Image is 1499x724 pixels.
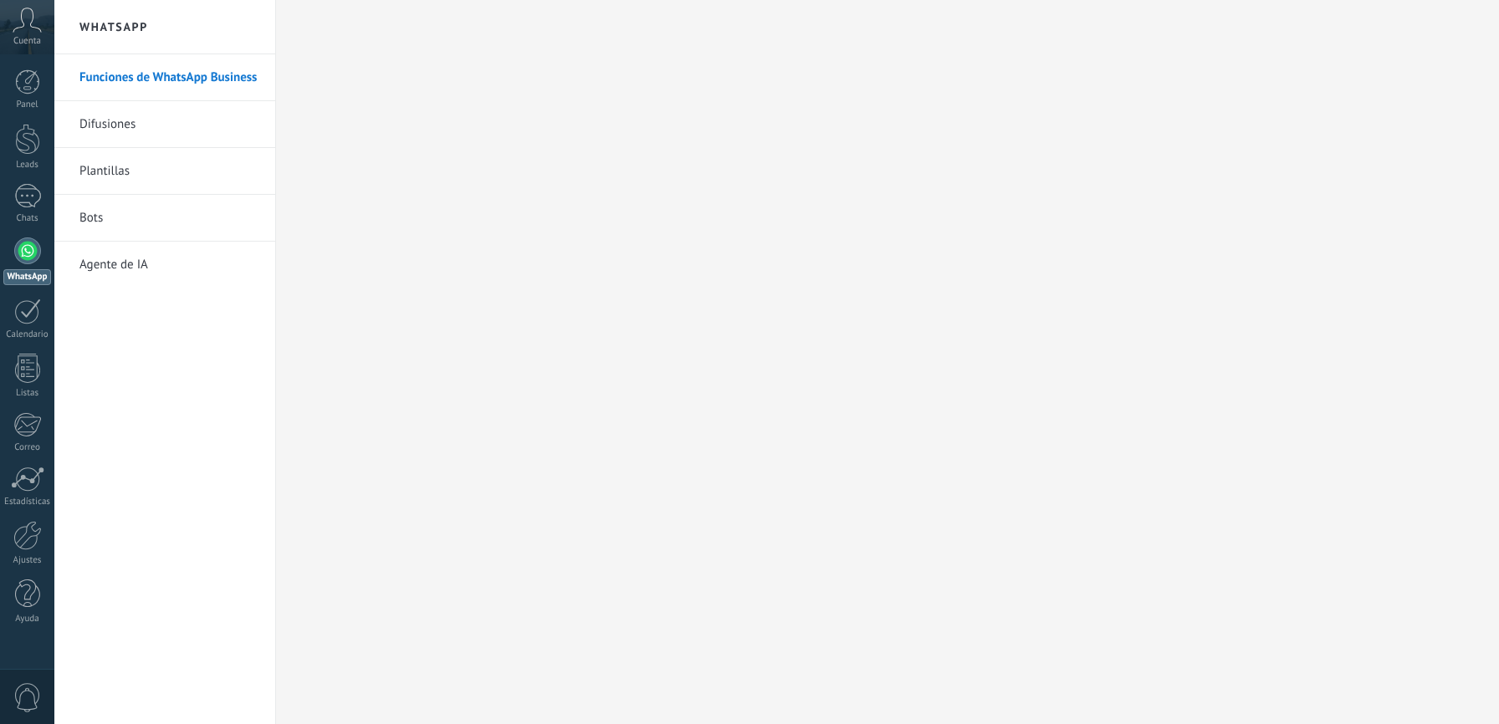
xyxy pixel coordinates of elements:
[79,242,258,288] a: Agente de IA
[3,213,52,224] div: Chats
[54,54,275,101] li: Funciones de WhatsApp Business
[54,242,275,288] li: Agente de IA
[3,388,52,399] div: Listas
[3,614,52,625] div: Ayuda
[3,160,52,171] div: Leads
[3,99,52,110] div: Panel
[79,54,258,101] a: Funciones de WhatsApp Business
[3,269,51,285] div: WhatsApp
[54,195,275,242] li: Bots
[54,101,275,148] li: Difusiones
[3,329,52,340] div: Calendario
[3,442,52,453] div: Correo
[79,148,258,195] a: Plantillas
[13,36,41,47] span: Cuenta
[3,497,52,507] div: Estadísticas
[79,195,258,242] a: Bots
[54,148,275,195] li: Plantillas
[3,555,52,566] div: Ajustes
[79,101,258,148] a: Difusiones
